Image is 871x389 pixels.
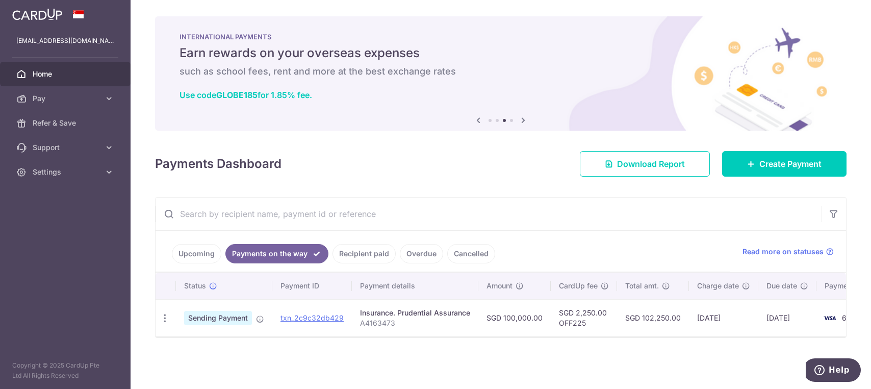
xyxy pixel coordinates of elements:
[155,16,847,131] img: International Payment Banner
[559,281,598,291] span: CardUp fee
[225,244,328,263] a: Payments on the way
[486,281,513,291] span: Amount
[33,69,100,79] span: Home
[180,90,312,100] a: Use codeGLOBE185for 1.85% fee.
[806,358,861,384] iframe: Opens a widget where you can find more information
[551,299,617,336] td: SGD 2,250.00 OFF225
[617,158,685,170] span: Download Report
[280,313,344,322] a: txn_2c9c32db429
[180,65,822,78] h6: such as school fees, rent and more at the best exchange rates
[742,247,834,257] a: Read more on statuses
[722,151,847,177] a: Create Payment
[689,299,758,336] td: [DATE]
[33,93,100,104] span: Pay
[216,90,258,100] b: GLOBE185
[697,281,739,291] span: Charge date
[360,308,470,318] div: Insurance. Prudential Assurance
[272,273,352,299] th: Payment ID
[33,118,100,128] span: Refer & Save
[580,151,710,177] a: Download Report
[332,244,396,263] a: Recipient paid
[12,8,62,20] img: CardUp
[478,299,551,336] td: SGD 100,000.00
[180,45,822,61] h5: Earn rewards on your overseas expenses
[184,311,252,325] span: Sending Payment
[155,155,281,173] h4: Payments Dashboard
[758,299,816,336] td: [DATE]
[33,142,100,153] span: Support
[742,247,824,257] span: Read more on statuses
[156,198,822,230] input: Search by recipient name, payment id or reference
[180,33,822,41] p: INTERNATIONAL PAYMENTS
[184,281,206,291] span: Status
[447,244,495,263] a: Cancelled
[172,244,221,263] a: Upcoming
[16,36,114,46] p: [EMAIL_ADDRESS][DOMAIN_NAME]
[625,281,659,291] span: Total amt.
[819,312,840,324] img: Bank Card
[759,158,822,170] span: Create Payment
[400,244,443,263] a: Overdue
[360,318,470,328] p: A4163473
[617,299,689,336] td: SGD 102,250.00
[33,167,100,177] span: Settings
[352,273,478,299] th: Payment details
[842,313,860,322] span: 6070
[766,281,797,291] span: Due date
